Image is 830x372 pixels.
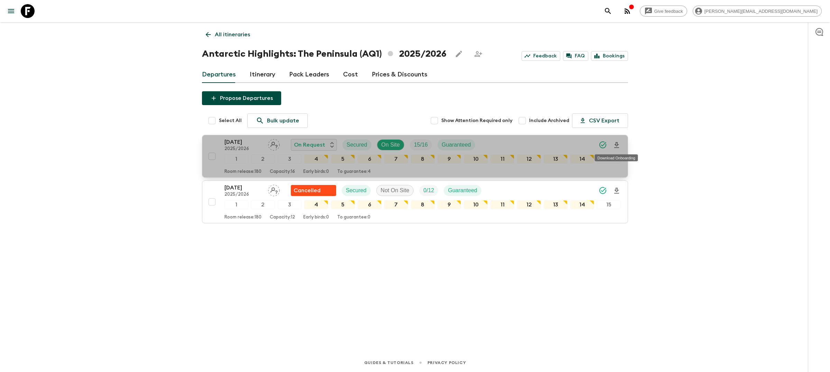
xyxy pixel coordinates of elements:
[612,187,621,195] svg: Download Onboarding
[517,200,541,209] div: 12
[215,30,250,39] p: All itineraries
[640,6,687,17] a: Give feedback
[423,186,434,195] p: 0 / 12
[304,155,328,164] div: 4
[651,9,687,14] span: Give feedback
[224,138,262,146] p: [DATE]
[224,169,261,175] p: Room release: 180
[419,185,438,196] div: Trip Fill
[270,215,295,220] p: Capacity: 12
[331,200,355,209] div: 5
[427,359,466,366] a: Privacy Policy
[599,141,607,149] svg: Synced Successfully
[522,51,560,61] a: Feedback
[347,141,367,149] p: Secured
[342,139,371,150] div: Secured
[471,47,485,61] span: Share this itinerary
[224,155,248,164] div: 1
[570,200,594,209] div: 14
[202,66,236,83] a: Departures
[441,117,513,124] span: Show Attention Required only
[303,169,329,175] p: Early birds: 0
[490,155,514,164] div: 11
[437,200,461,209] div: 9
[278,155,302,164] div: 3
[597,200,621,209] div: 15
[364,359,414,366] a: Guides & Tutorials
[372,66,427,83] a: Prices & Discounts
[219,117,242,124] span: Select All
[337,169,371,175] p: To guarantee: 4
[268,141,280,147] span: Assign pack leader
[294,141,325,149] p: On Request
[384,200,408,209] div: 7
[358,155,381,164] div: 6
[337,215,370,220] p: To guarantee: 0
[250,66,275,83] a: Itinerary
[572,113,628,128] button: CSV Export
[202,28,254,41] a: All itineraries
[563,51,588,61] a: FAQ
[570,155,594,164] div: 14
[601,4,615,18] button: search adventures
[202,91,281,105] button: Propose Departures
[517,155,541,164] div: 12
[464,200,488,209] div: 10
[376,185,414,196] div: Not On Site
[701,9,821,14] span: [PERSON_NAME][EMAIL_ADDRESS][DOMAIN_NAME]
[599,186,607,195] svg: Synced Successfully
[267,117,299,125] p: Bulk update
[4,4,18,18] button: menu
[448,186,477,195] p: Guaranteed
[411,155,435,164] div: 8
[331,155,355,164] div: 5
[304,200,328,209] div: 4
[270,169,295,175] p: Capacity: 16
[224,215,261,220] p: Room release: 180
[343,66,358,83] a: Cost
[202,135,628,178] button: [DATE]2025/2026Assign pack leaderOn RequestSecuredOn SiteTrip FillGuaranteed123456789101112131415...
[544,200,568,209] div: 13
[410,139,432,150] div: Trip Fill
[377,139,404,150] div: On Site
[202,47,446,61] h1: Antarctic Highlights: The Peninsula (AQ1) 2025/2026
[442,141,471,149] p: Guaranteed
[342,185,371,196] div: Secured
[411,200,435,209] div: 8
[437,155,461,164] div: 9
[381,186,409,195] p: Not On Site
[591,51,628,61] a: Bookings
[268,187,280,192] span: Assign pack leader
[224,146,262,152] p: 2025/2026
[224,184,262,192] p: [DATE]
[381,141,400,149] p: On Site
[278,200,302,209] div: 3
[490,200,514,209] div: 11
[693,6,822,17] div: [PERSON_NAME][EMAIL_ADDRESS][DOMAIN_NAME]
[595,155,638,161] div: Download Onboarding
[289,66,329,83] a: Pack Leaders
[251,155,275,164] div: 2
[303,215,329,220] p: Early birds: 0
[251,200,275,209] div: 2
[529,117,569,124] span: Include Archived
[202,180,628,223] button: [DATE]2025/2026Assign pack leaderFlash Pack cancellationSecuredNot On SiteTrip FillGuaranteed1234...
[544,155,568,164] div: 13
[224,200,248,209] div: 1
[452,47,466,61] button: Edit this itinerary
[612,141,621,149] svg: Download Onboarding
[384,155,408,164] div: 7
[224,192,262,197] p: 2025/2026
[294,186,321,195] p: Cancelled
[346,186,367,195] p: Secured
[414,141,428,149] p: 15 / 16
[291,185,336,196] div: Flash Pack cancellation
[358,200,381,209] div: 6
[464,155,488,164] div: 10
[247,113,308,128] a: Bulk update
